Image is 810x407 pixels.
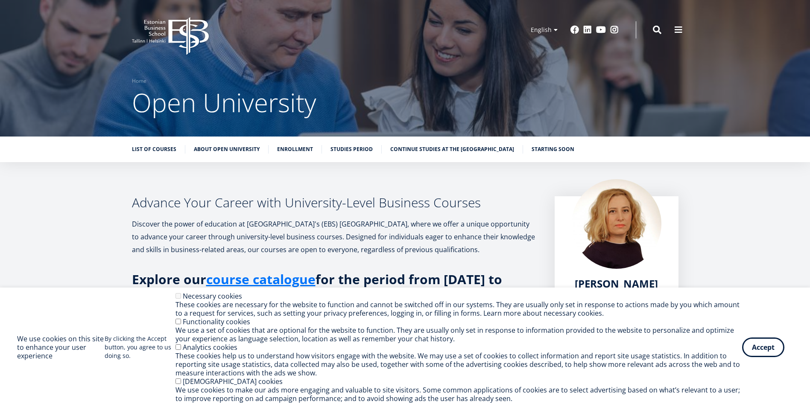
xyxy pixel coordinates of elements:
[132,77,146,85] a: Home
[206,273,316,286] a: course catalogue
[277,145,313,154] a: Enrollment
[132,196,538,209] h3: Advance Your Career with University-Level Business Courses
[175,300,742,317] div: These cookies are necessary for the website to function and cannot be switched off in our systems...
[132,218,538,256] p: Discover the power of education at [GEOGRAPHIC_DATA]'s (EBS) [GEOGRAPHIC_DATA], where we offer a ...
[596,26,606,34] a: Youtube
[175,352,742,377] div: These cookies help us to understand how visitors engage with the website. We may use a set of coo...
[105,334,175,360] p: By clicking the Accept button, you agree to us doing so.
[532,145,574,154] a: Starting soon
[132,270,502,301] strong: Explore our for the period from [DATE] to [DATE]
[572,179,661,269] img: Kadri Osula Learning Journey Advisor
[575,277,658,290] a: [PERSON_NAME]
[183,317,250,326] label: Functionality cookies
[132,85,316,120] span: Open University
[610,26,619,34] a: Instagram
[183,291,242,301] label: Necessary cookies
[183,377,283,386] label: [DEMOGRAPHIC_DATA] cookies
[183,343,237,352] label: Analytics cookies
[390,145,514,154] a: Continue studies at the [GEOGRAPHIC_DATA]
[583,26,592,34] a: Linkedin
[575,276,658,291] span: [PERSON_NAME]
[330,145,373,154] a: Studies period
[194,145,260,154] a: About Open University
[17,334,105,360] h2: We use cookies on this site to enhance your user experience
[132,145,176,154] a: List of Courses
[570,26,579,34] a: Facebook
[175,326,742,343] div: We use a set of cookies that are optional for the website to function. They are usually only set ...
[175,386,742,403] div: We use cookies to make our ads more engaging and valuable to site visitors. Some common applicati...
[742,337,784,357] button: Accept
